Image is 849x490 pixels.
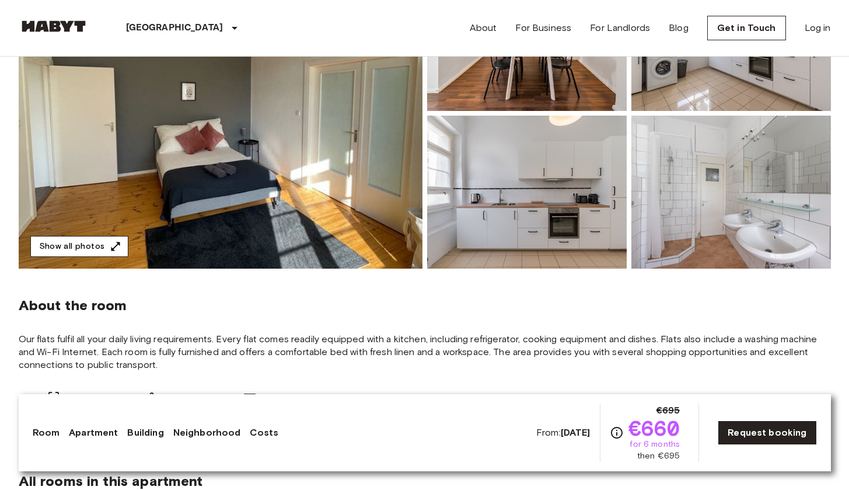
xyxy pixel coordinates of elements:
[631,116,831,269] img: Picture of unit DE-01-030-05H
[630,439,680,450] span: for 6 months
[561,427,591,438] b: [DATE]
[19,472,831,490] span: All rooms in this apartment
[628,418,680,439] span: €660
[19,297,831,314] span: About the room
[536,426,591,439] span: From:
[669,21,689,35] a: Blog
[515,21,571,35] a: For Business
[19,333,831,371] span: Our flats fulfil all your daily living requirements. Every flat comes readily equipped with a kit...
[470,21,497,35] a: About
[127,426,163,440] a: Building
[656,404,680,418] span: €695
[250,426,278,440] a: Costs
[637,450,680,462] span: then €695
[805,21,831,35] a: Log in
[707,16,786,40] a: Get in Touch
[126,21,223,35] p: [GEOGRAPHIC_DATA]
[590,21,650,35] a: For Landlords
[718,421,816,445] a: Request booking
[427,116,627,269] img: Picture of unit DE-01-030-05H
[610,426,624,440] svg: Check cost overview for full price breakdown. Please note that discounts apply to new joiners onl...
[173,426,241,440] a: Neighborhood
[30,236,128,258] button: Show all photos
[33,426,60,440] a: Room
[19,20,89,32] img: Habyt
[69,426,118,440] a: Apartment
